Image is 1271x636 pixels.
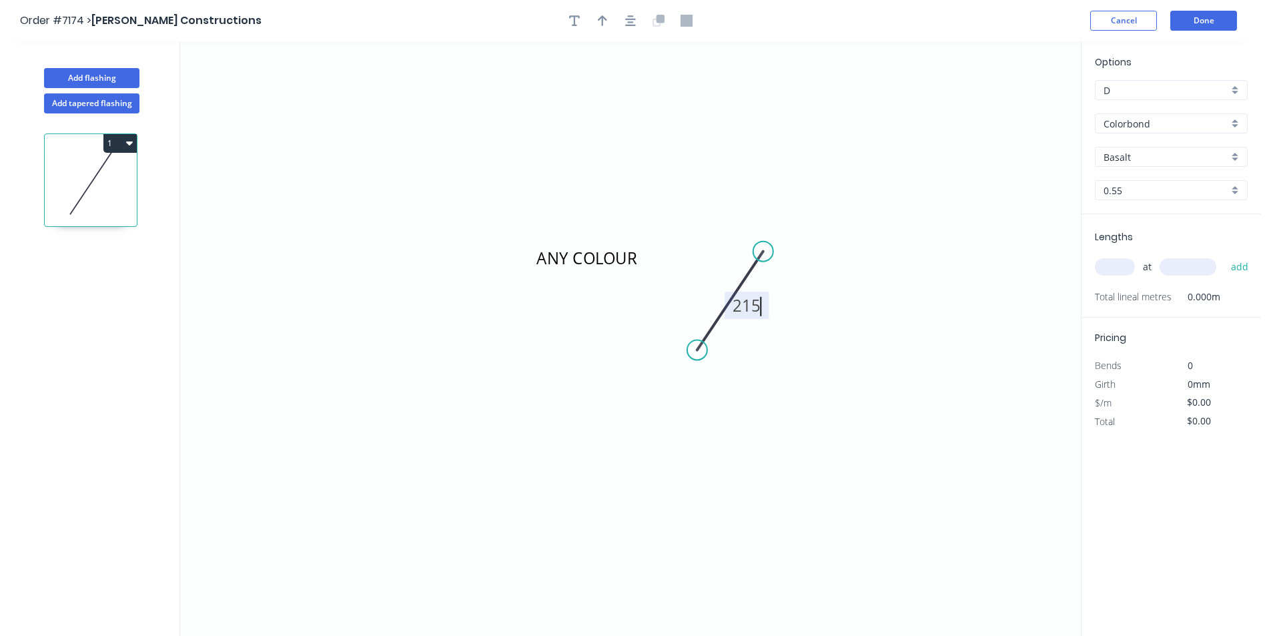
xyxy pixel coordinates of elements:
[1104,150,1228,164] input: Colour
[1224,256,1256,278] button: add
[1095,230,1133,244] span: Lengths
[534,244,642,294] textarea: ANY COLOUR
[1170,11,1237,31] button: Done
[1095,55,1132,69] span: Options
[1090,11,1157,31] button: Cancel
[1095,359,1122,372] span: Bends
[1095,331,1126,344] span: Pricing
[1104,117,1228,131] input: Material
[1095,288,1172,306] span: Total lineal metres
[733,294,761,316] tspan: 215
[1095,378,1116,390] span: Girth
[1095,396,1112,409] span: $/m
[1104,184,1228,198] input: Thickness
[1095,415,1115,428] span: Total
[1188,378,1210,390] span: 0mm
[91,13,262,28] span: [PERSON_NAME] Constructions
[20,13,91,28] span: Order #7174 >
[1104,83,1228,97] input: Price level
[1172,288,1220,306] span: 0.000m
[1143,258,1152,276] span: at
[103,134,137,153] button: 1
[44,93,139,113] button: Add tapered flashing
[1188,359,1193,372] span: 0
[44,68,139,88] button: Add flashing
